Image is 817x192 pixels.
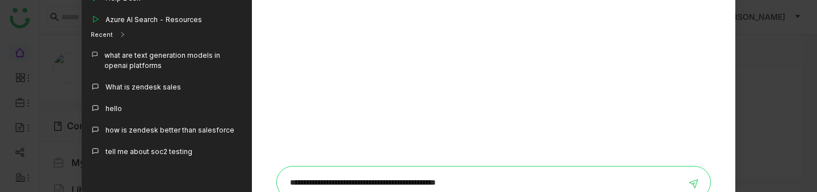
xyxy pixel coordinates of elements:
div: how is zendesk better than salesforce [106,125,234,135]
div: Recent [82,23,252,46]
div: hello [106,104,122,114]
div: What is zendesk sales [106,82,181,92]
img: callout.svg [91,104,100,113]
img: callout.svg [91,82,100,91]
img: callout.svg [91,147,100,156]
div: tell me about soc2 testing [106,147,192,157]
img: callout.svg [91,50,99,58]
img: play_outline.svg [91,15,100,24]
div: Recent [91,30,113,40]
img: callout.svg [91,125,100,134]
div: what are text generation models in openai platforms [104,50,243,71]
div: Azure AI Search - Resources [106,15,202,25]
